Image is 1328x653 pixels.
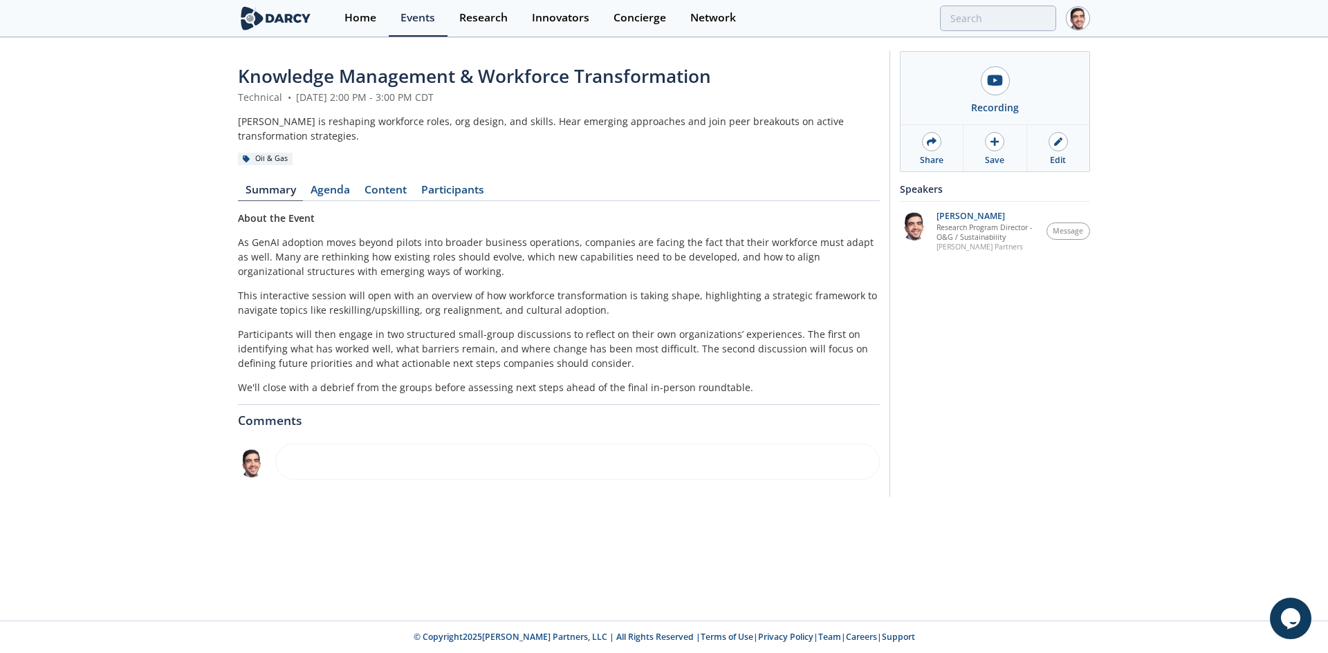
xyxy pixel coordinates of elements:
[238,288,880,317] p: This interactive session will open with an overview of how workforce transformation is taking sha...
[937,211,1040,221] p: [PERSON_NAME]
[238,90,880,104] div: Technical [DATE] 2:00 PM - 3:00 PM CDT
[344,12,376,23] div: Home
[846,631,877,643] a: Careers
[985,154,1004,167] div: Save
[900,177,1090,201] div: Speakers
[414,184,491,201] a: Participants
[920,154,943,167] div: Share
[901,52,1089,124] a: Recording
[303,184,357,201] a: Agenda
[1027,125,1089,171] a: Edit
[1066,6,1090,30] img: Profile
[1046,223,1091,240] button: Message
[937,242,1040,252] p: [PERSON_NAME] Partners
[882,631,915,643] a: Support
[900,211,929,240] img: 44401130-f463-4f9c-a816-b31c67b6af04
[357,184,414,201] a: Content
[238,211,315,225] strong: About the Event
[238,184,303,201] a: Summary
[971,100,1019,115] div: Recording
[152,631,1176,643] p: © Copyright 2025 [PERSON_NAME] Partners, LLC | All Rights Reserved | | | | |
[940,6,1056,31] input: Advanced Search
[614,12,666,23] div: Concierge
[238,6,313,30] img: logo-wide.svg
[238,448,266,477] img: 44401130-f463-4f9c-a816-b31c67b6af04
[238,327,880,370] p: Participants will then engage in two structured small-group discussions to reflect on their own o...
[818,631,841,643] a: Team
[1270,598,1314,639] iframe: chat widget
[1050,154,1066,167] div: Edit
[532,12,589,23] div: Innovators
[701,631,753,643] a: Terms of Use
[238,153,293,165] div: Oil & Gas
[758,631,813,643] a: Privacy Policy
[459,12,508,23] div: Research
[238,235,880,278] p: As GenAI adoption moves beyond pilots into broader business operations, companies are facing the ...
[238,64,711,88] span: Knowledge Management & Workforce Transformation
[285,91,293,104] span: •
[238,405,880,427] div: Comments
[400,12,435,23] div: Events
[238,114,880,143] div: [PERSON_NAME] is reshaping workforce roles, org design, and skills. Hear emerging approaches and ...
[690,12,736,23] div: Network
[937,223,1040,242] p: Research Program Director - O&G / Sustainability
[1053,226,1083,237] span: Message
[238,380,880,395] p: We'll close with a debrief from the groups before assessing next steps ahead of the final in-pers...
